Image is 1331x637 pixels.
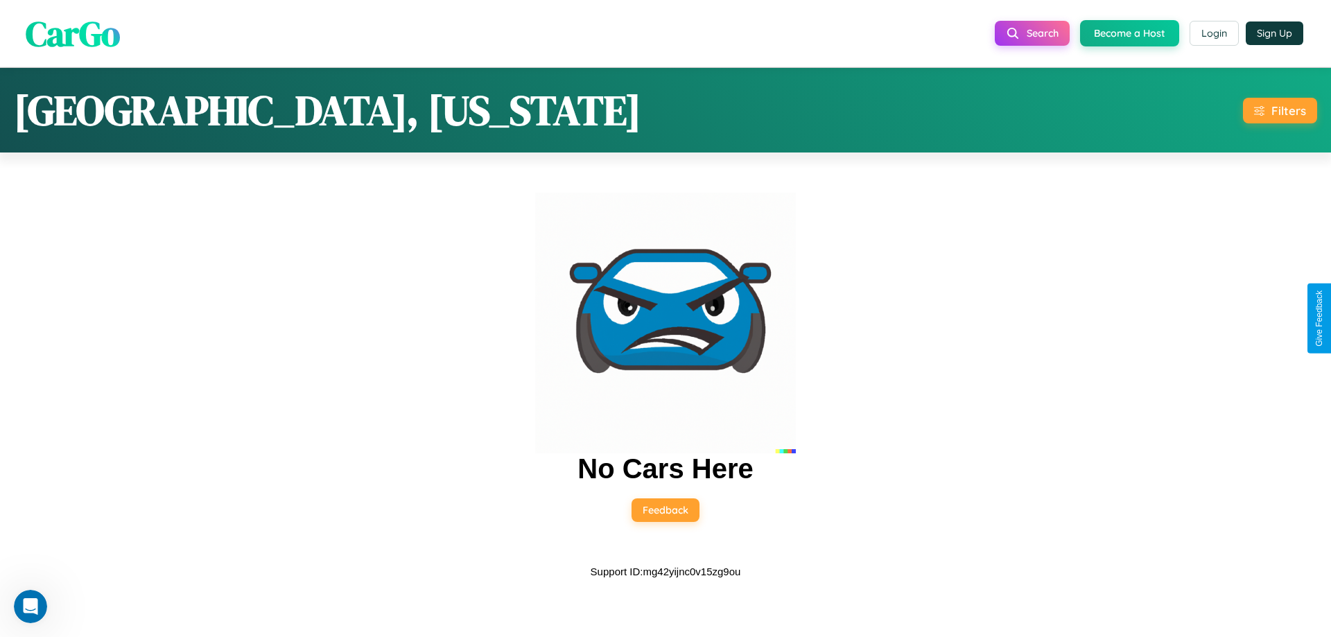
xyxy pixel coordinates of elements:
button: Become a Host [1080,20,1179,46]
button: Search [995,21,1070,46]
div: Give Feedback [1314,290,1324,347]
img: car [535,193,796,453]
button: Login [1190,21,1239,46]
span: CarGo [26,9,120,57]
div: Filters [1271,103,1306,118]
iframe: Intercom live chat [14,590,47,623]
button: Feedback [632,498,699,522]
p: Support ID: mg42yijnc0v15zg9ou [591,562,741,581]
h2: No Cars Here [577,453,753,485]
h1: [GEOGRAPHIC_DATA], [US_STATE] [14,82,641,139]
button: Filters [1243,98,1317,123]
span: Search [1027,27,1059,40]
button: Sign Up [1246,21,1303,45]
